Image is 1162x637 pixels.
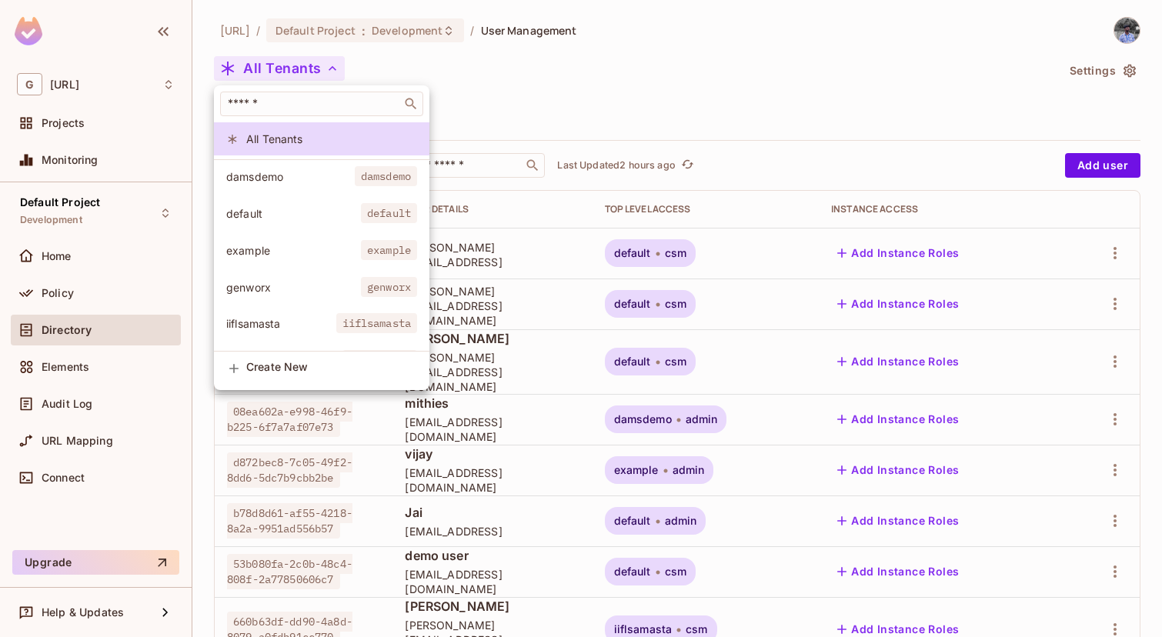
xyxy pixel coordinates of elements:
[214,160,429,193] div: Show only users with a role in this tenant: damsdemo
[226,206,361,221] span: default
[246,361,417,373] span: Create New
[361,240,417,260] span: example
[336,313,417,333] span: iiflsamasta
[214,271,429,304] div: Show only users with a role in this tenant: genworx
[361,203,417,223] span: default
[226,243,361,258] span: example
[214,197,429,230] div: Show only users with a role in this tenant: default
[342,350,417,370] span: libertytax
[214,307,429,340] div: Show only users with a role in this tenant: iiflsamasta
[226,316,336,331] span: iiflsamasta
[246,132,417,146] span: All Tenants
[226,280,361,295] span: genworx
[214,344,429,377] div: Show only users with a role in this tenant: libertytax
[361,277,417,297] span: genworx
[355,166,417,186] span: damsdemo
[226,169,355,184] span: damsdemo
[214,234,429,267] div: Show only users with a role in this tenant: example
